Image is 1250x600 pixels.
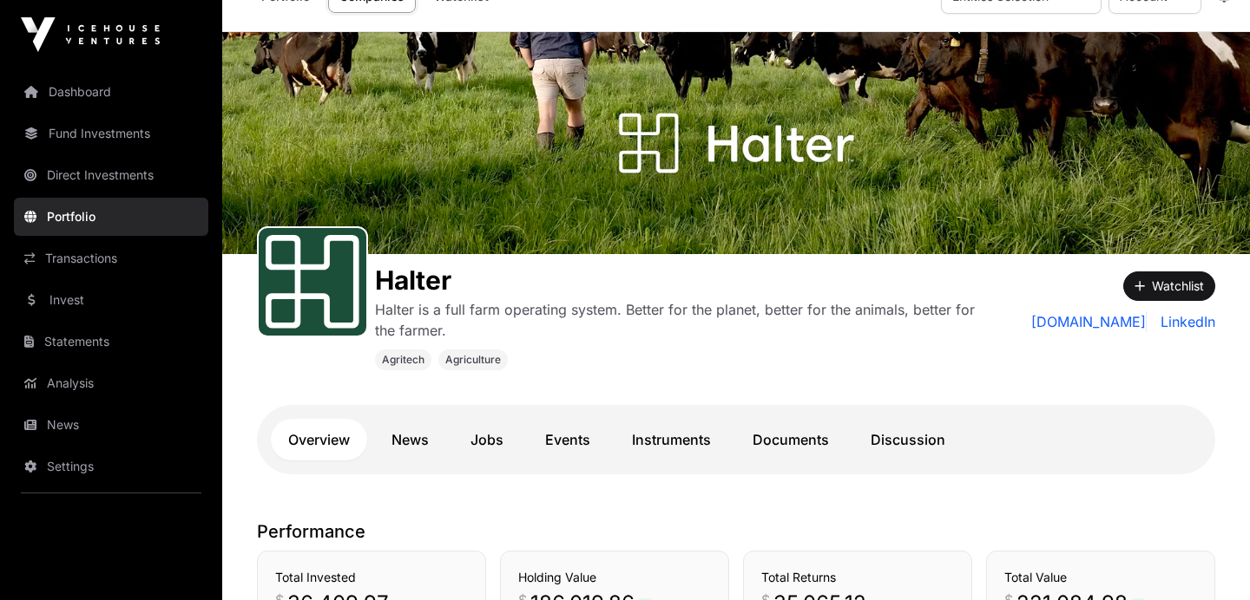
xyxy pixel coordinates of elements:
[853,419,963,460] a: Discussion
[14,198,208,236] a: Portfolio
[382,353,424,367] span: Agritech
[271,419,367,460] a: Overview
[528,419,608,460] a: Events
[14,406,208,444] a: News
[735,419,846,460] a: Documents
[445,353,501,367] span: Agriculture
[14,281,208,319] a: Invest
[271,419,1201,460] nav: Tabs
[1154,311,1215,332] a: LinkedIn
[14,73,208,111] a: Dashboard
[1123,271,1215,301] button: Watchlist
[14,323,208,361] a: Statements
[266,235,359,329] img: Halter-Favicon.svg
[1004,569,1197,586] h3: Total Value
[14,114,208,153] a: Fund Investments
[374,419,446,460] a: News
[375,264,976,296] h1: Halter
[14,447,208,486] a: Settings
[222,32,1250,254] img: Halter
[14,364,208,402] a: Analysis
[14,156,208,194] a: Direct Investments
[453,419,521,460] a: Jobs
[14,239,208,277] a: Transactions
[518,569,711,586] h3: Holding Value
[1031,311,1147,332] a: [DOMAIN_NAME]
[615,419,728,460] a: Instruments
[275,569,468,586] h3: Total Invested
[1163,517,1250,600] iframe: Chat Widget
[21,17,160,52] img: Icehouse Ventures Logo
[761,569,954,586] h3: Total Returns
[257,519,1215,544] p: Performance
[375,299,976,341] p: Halter is a full farm operating system. Better for the planet, better for the animals, better for...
